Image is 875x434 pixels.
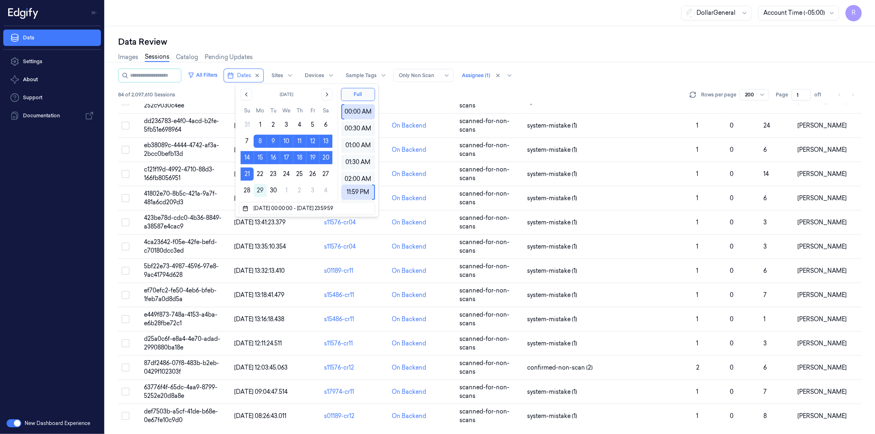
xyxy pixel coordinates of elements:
[254,167,267,180] button: Monday, September 22nd, 2025
[392,194,426,203] div: On Backend
[730,388,733,395] span: 0
[797,388,847,395] span: [PERSON_NAME]
[144,335,220,351] span: d25a0c6f-e8a4-4e70-adad-2990880ba18e
[324,363,385,372] div: s11576-cr12
[324,218,385,227] div: s11576-cr04
[293,167,306,180] button: Thursday, September 25th, 2025
[319,151,332,164] button: Saturday, September 20th, 2025, selected
[696,267,698,274] span: 1
[185,69,221,82] button: All Filters
[527,170,577,178] span: system-mistake (1)
[121,218,130,226] button: Select row
[324,339,385,348] div: s11576-cr11
[234,267,285,274] span: [DATE] 13:32:13.410
[344,138,372,153] div: 01:00 AM
[319,118,332,131] button: Saturday, September 6th, 2025
[730,291,733,299] span: 0
[459,214,509,230] span: scanned-for-non-scans
[293,118,306,131] button: Thursday, September 4th, 2025
[527,412,577,420] span: system-mistake (1)
[527,194,577,203] span: system-mistake (1)
[459,335,509,351] span: scanned-for-non-scans
[764,170,769,178] span: 14
[764,267,767,274] span: 6
[392,267,426,275] div: On Backend
[797,219,847,226] span: [PERSON_NAME]
[121,412,130,420] button: Select row
[459,359,509,375] span: scanned-for-non-scans
[306,151,319,164] button: Friday, September 19th, 2025, selected
[527,267,577,275] span: system-mistake (1)
[234,412,286,420] span: [DATE] 08:26:43.011
[176,53,198,62] a: Catalog
[696,243,698,250] span: 1
[764,219,767,226] span: 3
[797,194,847,202] span: [PERSON_NAME]
[527,339,577,348] span: system-mistake (1)
[797,122,847,129] span: [PERSON_NAME]
[319,135,332,148] button: Saturday, September 13th, 2025, selected
[267,135,280,148] button: Tuesday, September 9th, 2025, selected
[319,107,332,115] th: Saturday
[797,243,847,250] span: [PERSON_NAME]
[144,311,217,327] span: e449f873-748a-4153-a4ba-e6b28fbe72c1
[240,135,254,148] button: Sunday, September 7th, 2025
[696,219,698,226] span: 1
[527,363,593,372] span: confirmed-non-scan (2)
[696,170,698,178] span: 1
[324,291,385,299] div: s15486-cr11
[764,243,767,250] span: 3
[234,122,286,129] span: [DATE] 14:47:10.598
[257,89,316,100] button: [DATE]
[527,388,577,396] span: system-mistake (1)
[459,384,509,400] span: scanned-for-non-scans
[267,167,280,180] button: Tuesday, September 23rd, 2025
[392,363,426,372] div: On Backend
[280,184,293,197] button: Wednesday, October 1st, 2025
[306,167,319,180] button: Friday, September 26th, 2025
[234,146,287,153] span: [DATE] 14:23:53.379
[730,412,733,420] span: 0
[392,218,426,227] div: On Backend
[459,238,509,254] span: scanned-for-non-scans
[144,142,219,158] span: eb38089c-4444-4742-af3a-2bcc0befb13d
[118,53,138,62] a: Images
[344,185,372,200] div: 11:59 PM
[254,151,267,164] button: Monday, September 15th, 2025, selected
[254,135,267,148] button: Monday, September 8th, 2025, selected
[730,267,733,274] span: 0
[764,98,767,105] span: 8
[240,107,254,115] th: Sunday
[144,190,217,206] span: 41802e70-8b5c-421a-9a7f-481a6cd209d3
[764,122,770,129] span: 24
[764,340,767,347] span: 3
[252,203,368,213] input: Dates
[280,118,293,131] button: Wednesday, September 3rd, 2025
[344,121,372,136] div: 00:30 AM
[527,218,577,227] span: system-mistake (1)
[293,107,306,115] th: Thursday
[797,146,847,153] span: [PERSON_NAME]
[121,121,130,130] button: Select row
[280,107,293,115] th: Wednesday
[3,53,101,70] a: Settings
[121,194,130,202] button: Select row
[267,184,280,197] button: Tuesday, September 30th, 2025
[459,408,509,424] span: scanned-for-non-scans
[797,98,847,105] span: [PERSON_NAME]
[205,53,253,62] a: Pending Updates
[237,72,251,79] span: Dates
[814,91,827,98] span: of 1
[797,412,847,420] span: [PERSON_NAME]
[730,194,733,202] span: 0
[240,167,254,180] button: Sunday, September 21st, 2025, selected
[306,184,319,197] button: Friday, October 3rd, 2025
[121,315,130,323] button: Select row
[392,315,426,324] div: On Backend
[696,315,698,323] span: 1
[267,118,280,131] button: Tuesday, September 2nd, 2025
[834,89,859,101] nav: pagination
[341,88,375,101] button: Full
[306,135,319,148] button: Friday, September 12th, 2025, selected
[306,107,319,115] th: Friday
